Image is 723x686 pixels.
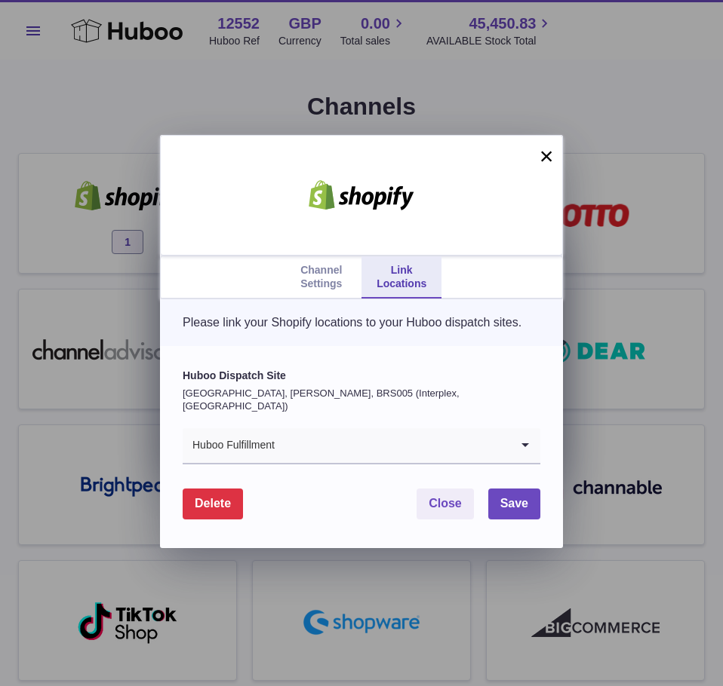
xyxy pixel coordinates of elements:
[417,488,474,519] button: Close
[183,488,243,519] button: Delete
[275,428,510,463] input: Search for option
[183,314,540,331] p: Please link your Shopify locations to your Huboo dispatch sites.
[488,488,540,519] button: Save
[297,180,426,210] img: shopify
[183,387,540,413] p: [GEOGRAPHIC_DATA], [PERSON_NAME], BRS005 (Interplex, [GEOGRAPHIC_DATA])
[429,497,462,510] span: Close
[183,428,540,464] div: Search for option
[361,256,441,299] a: Link Locations
[195,497,231,510] span: Delete
[183,369,540,383] label: Huboo Dispatch Site
[282,256,361,299] a: Channel Settings
[183,428,275,463] span: Huboo Fulfillment
[537,147,555,165] button: ×
[500,497,528,510] span: Save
